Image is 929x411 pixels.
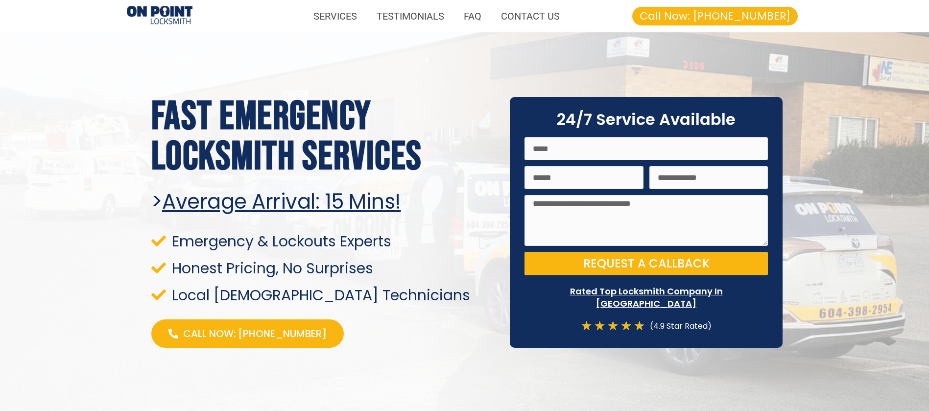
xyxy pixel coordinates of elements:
[640,11,790,22] span: Call Now: [PHONE_NUMBER]
[304,5,367,27] a: SERVICES
[524,112,768,127] h2: 24/7 Service Available
[367,5,454,27] a: TESTIMONIALS
[151,97,498,177] h1: Fast Emergency locksmith services
[594,319,605,333] i: ★
[183,327,327,340] span: Call Now: [PHONE_NUMBER]
[169,289,470,302] span: Local [DEMOGRAPHIC_DATA] Technicians
[634,319,645,333] i: ★
[645,319,712,333] div: (4.9 Star Rated)
[169,262,373,275] span: Honest Pricing, No Surprises
[151,319,344,348] a: Call Now: [PHONE_NUMBER]
[491,5,570,27] a: CONTACT US
[524,252,768,275] button: Request a Callback
[454,5,491,27] a: FAQ
[169,235,391,248] span: Emergency & Lockouts Experts
[620,319,632,333] i: ★
[202,5,570,27] nav: Menu
[524,137,768,281] form: On Point Locksmith
[151,190,498,214] h2: >
[607,319,619,333] i: ★
[162,187,401,216] u: Average arrival: 15 Mins!
[583,258,710,269] span: Request a Callback
[581,319,592,333] i: ★
[632,7,798,25] a: Call Now: [PHONE_NUMBER]
[127,6,192,26] img: Emergency Locksmiths 1
[524,285,768,310] p: Rated Top Locksmith Company In [GEOGRAPHIC_DATA]
[581,319,645,333] div: 4.7/5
